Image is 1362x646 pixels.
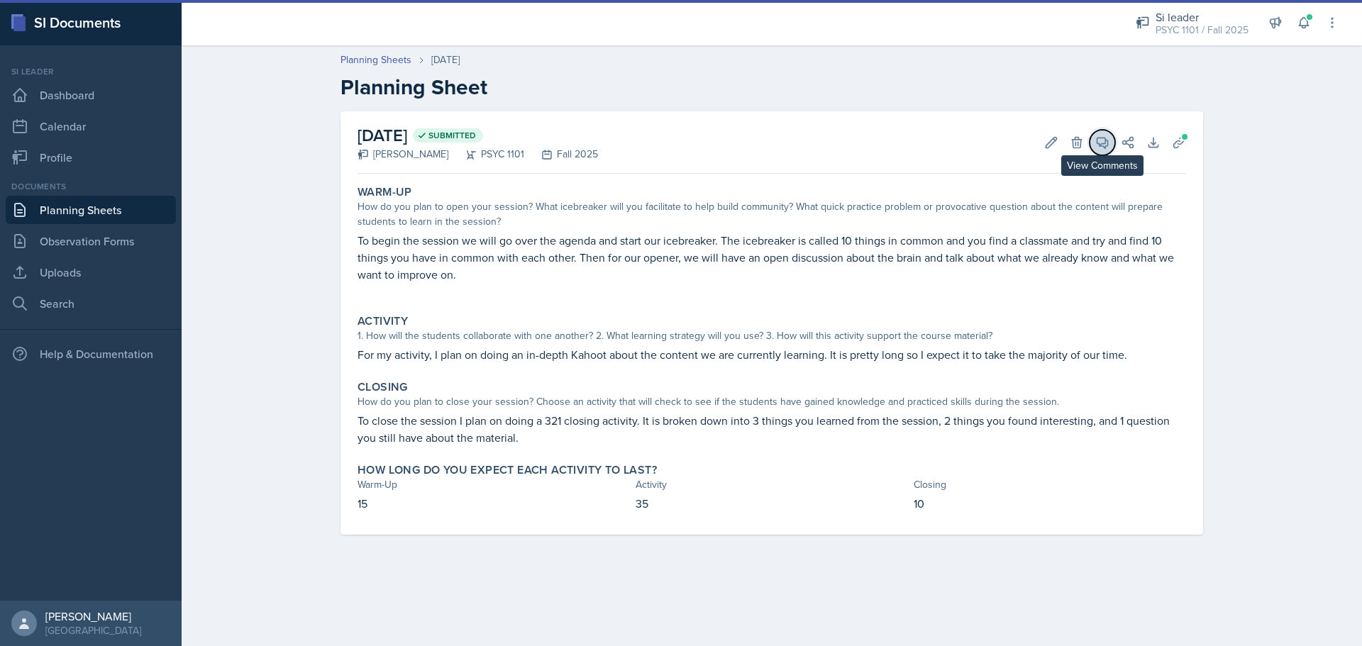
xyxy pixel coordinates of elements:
p: 35 [636,495,908,512]
div: Si leader [1156,9,1248,26]
div: PSYC 1101 / Fall 2025 [1156,23,1248,38]
label: Warm-Up [358,185,412,199]
div: How do you plan to close your session? Choose an activity that will check to see if the students ... [358,394,1186,409]
label: Activity [358,314,408,328]
span: Submitted [428,130,476,141]
p: For my activity, I plan on doing an in-depth Kahoot about the content we are currently learning. ... [358,346,1186,363]
label: Closing [358,380,408,394]
a: Search [6,289,176,318]
label: How long do you expect each activity to last? [358,463,657,477]
div: Closing [914,477,1186,492]
div: Warm-Up [358,477,630,492]
button: View Comments [1090,130,1115,155]
div: Activity [636,477,908,492]
div: PSYC 1101 [448,147,524,162]
div: Fall 2025 [524,147,598,162]
a: Planning Sheets [6,196,176,224]
a: Planning Sheets [340,52,411,67]
a: Uploads [6,258,176,286]
h2: Planning Sheet [340,74,1203,100]
div: How do you plan to open your session? What icebreaker will you facilitate to help build community... [358,199,1186,229]
p: 10 [914,495,1186,512]
h2: [DATE] [358,123,598,148]
div: Help & Documentation [6,340,176,368]
a: Observation Forms [6,227,176,255]
div: [PERSON_NAME] [358,147,448,162]
p: To close the session I plan on doing a 321 closing activity. It is broken down into 3 things you ... [358,412,1186,446]
div: [GEOGRAPHIC_DATA] [45,623,141,637]
a: Dashboard [6,81,176,109]
div: [DATE] [431,52,460,67]
p: To begin the session we will go over the agenda and start our icebreaker. The icebreaker is calle... [358,232,1186,283]
div: [PERSON_NAME] [45,609,141,623]
a: Calendar [6,112,176,140]
div: Documents [6,180,176,193]
a: Profile [6,143,176,172]
div: 1. How will the students collaborate with one another? 2. What learning strategy will you use? 3.... [358,328,1186,343]
div: Si leader [6,65,176,78]
p: 15 [358,495,630,512]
